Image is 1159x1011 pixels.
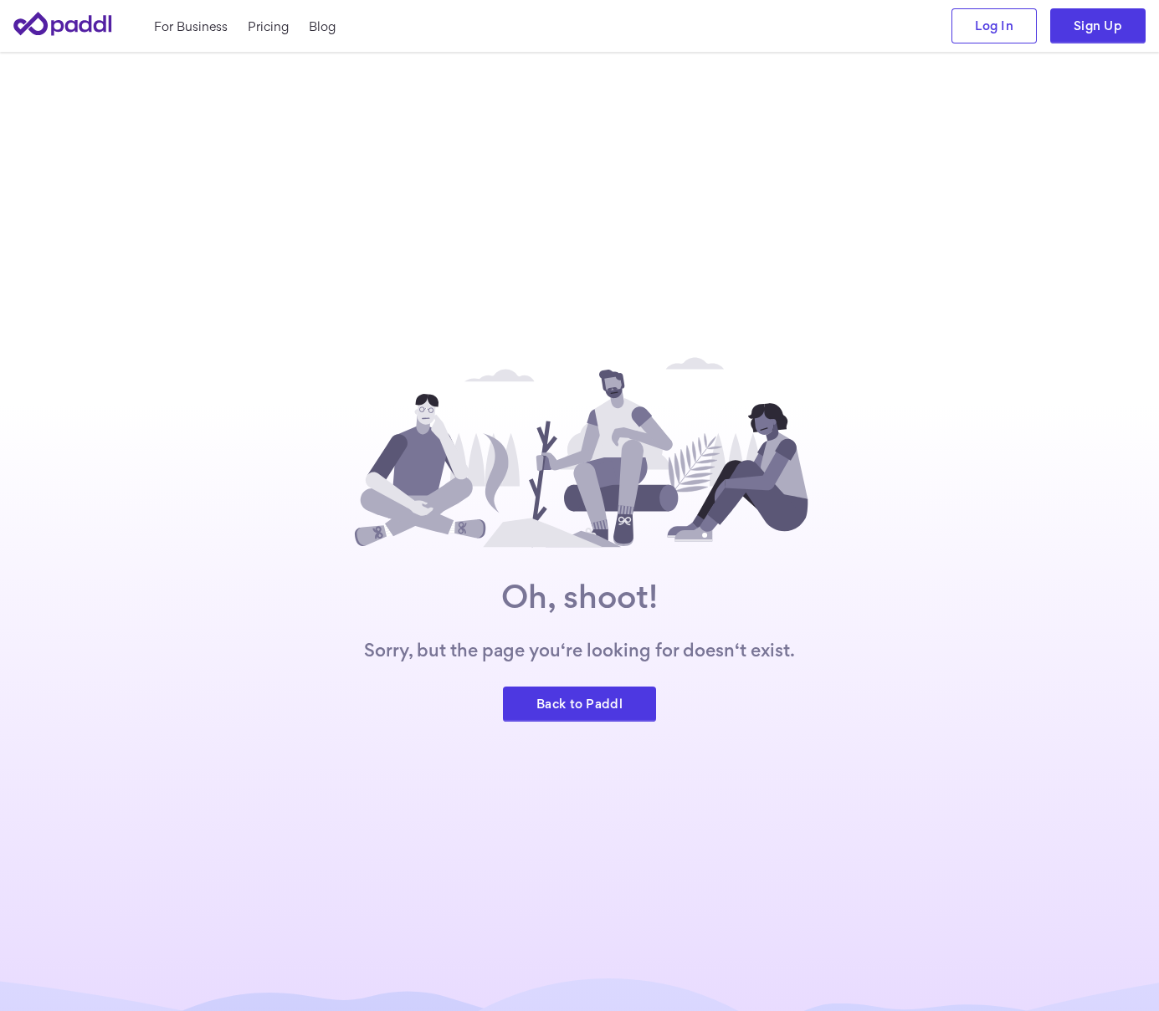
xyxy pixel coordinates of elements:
a: Pricing [248,18,289,35]
a: Log In [951,8,1037,43]
a: Back to Paddl [503,687,656,722]
a: Blog [309,18,336,35]
a: For Business [154,18,228,35]
a: Sign Up [1050,8,1146,43]
div: Oh, shoot! [501,580,658,613]
div: Sorry, but the page you‘re looking for doesn‘t exist. [364,640,795,660]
